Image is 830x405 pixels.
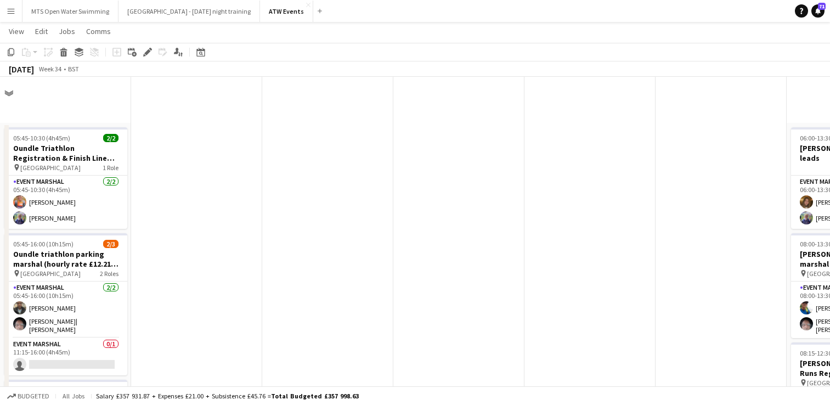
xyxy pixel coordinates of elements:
button: ATW Events [260,1,313,22]
app-job-card: 05:45-10:30 (4h45m)2/2Oundle Triathlon Registration & Finish Line Marshal hourly rate £21.21 if o... [4,127,127,229]
h3: Oundle triathlon parking marshal (hourly rate £12.21 if over 21) [4,249,127,269]
span: 2/2 [103,134,118,142]
a: Edit [31,24,52,38]
a: 71 [811,4,825,18]
span: 71 [818,3,826,10]
app-card-role: Event Marshal2/205:45-16:00 (10h15m)[PERSON_NAME][PERSON_NAME]| [PERSON_NAME] [4,282,127,338]
button: Budgeted [5,390,51,402]
app-card-role: Event Marshal2/205:45-10:30 (4h45m)[PERSON_NAME][PERSON_NAME] [4,176,127,229]
h3: Oundle Triathlon Registration & Finish Line Marshal hourly rate £21.21 if over 21 [4,143,127,163]
span: All jobs [60,392,87,400]
span: Edit [35,26,48,36]
div: [DATE] [9,64,34,75]
span: 1 Role [103,164,118,172]
span: 2/3 [103,240,118,248]
a: Comms [82,24,115,38]
span: 2 Roles [100,269,118,278]
button: MTS Open Water Swimming [22,1,118,22]
app-job-card: 05:45-16:00 (10h15m)2/3Oundle triathlon parking marshal (hourly rate £12.21 if over 21) [GEOGRAPH... [4,233,127,375]
span: [GEOGRAPHIC_DATA] [20,269,81,278]
span: Week 34 [36,65,64,73]
a: View [4,24,29,38]
span: 05:45-16:00 (10h15m) [13,240,74,248]
span: Total Budgeted £357 998.63 [271,392,359,400]
span: 05:45-10:30 (4h45m) [13,134,70,142]
div: BST [68,65,79,73]
a: Jobs [54,24,80,38]
span: Budgeted [18,392,49,400]
span: Comms [86,26,111,36]
span: Jobs [59,26,75,36]
span: View [9,26,24,36]
div: Salary £357 931.87 + Expenses £21.00 + Subsistence £45.76 = [96,392,359,400]
span: [GEOGRAPHIC_DATA] [20,164,81,172]
app-card-role: Event Marshal0/111:15-16:00 (4h45m) [4,338,127,375]
button: [GEOGRAPHIC_DATA] - [DATE] night training [118,1,260,22]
